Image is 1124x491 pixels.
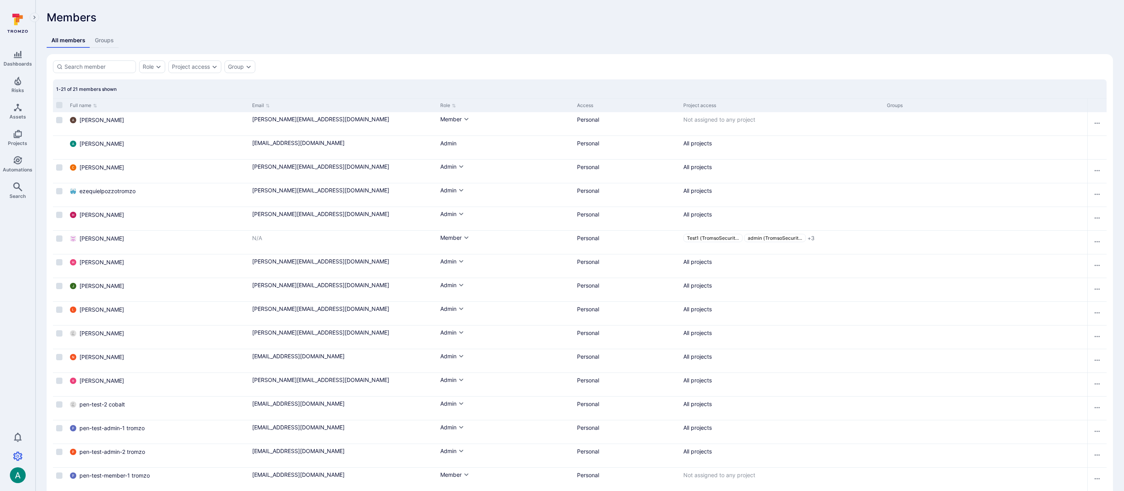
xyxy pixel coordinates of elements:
[440,329,464,337] button: Admin
[30,13,39,22] button: Expand navigation menu
[64,63,132,71] input: Search member
[70,259,76,265] div: Harshit Chitalia
[574,397,680,420] div: Cell for Access
[252,139,345,147] a: [EMAIL_ADDRESS][DOMAIN_NAME]
[884,231,1087,254] div: Cell for Groups
[67,302,249,325] div: Cell for Full name
[574,207,680,230] div: Cell for Access
[56,164,62,171] span: Select row
[1087,325,1107,349] div: Cell for
[70,353,124,361] a: [PERSON_NAME]
[1091,212,1103,224] button: Row actions menu
[70,401,76,408] div: pen-test-2 cobalt
[79,211,124,219] span: [PERSON_NAME]
[1091,425,1103,438] button: Row actions menu
[53,302,67,325] div: Cell for selection
[884,112,1087,135] div: Cell for Groups
[437,183,574,207] div: Cell for Role
[70,116,124,124] a: [PERSON_NAME]
[1087,183,1107,207] div: Cell for
[577,139,677,147] div: Personal
[440,258,464,265] button: Admin
[249,183,437,207] div: Cell for Email
[70,164,124,171] a: [PERSON_NAME]
[440,281,456,289] div: Admin
[3,167,32,173] span: Automations
[252,210,389,218] a: [PERSON_NAME][EMAIL_ADDRESS][DOMAIN_NAME]
[683,164,712,170] span: All projects
[79,424,145,432] span: pen-test-admin-1 tromzo
[440,447,464,455] button: Admin
[56,188,62,194] span: Select row
[440,400,464,408] button: Admin
[1087,160,1107,183] div: Cell for
[1087,207,1107,230] div: Cell for
[1087,278,1107,301] div: Cell for
[143,64,154,70] div: Role
[884,207,1087,230] div: Cell for Groups
[574,302,680,325] div: Cell for Access
[79,401,125,408] span: pen-test-2 cobalt
[79,377,124,385] span: [PERSON_NAME]
[574,183,680,207] div: Cell for Access
[884,278,1087,301] div: Cell for Groups
[440,423,464,431] button: Admin
[47,33,90,48] a: All members
[440,163,456,171] div: Admin
[53,207,67,230] div: Cell for selection
[70,141,76,147] img: ACg8ocLSa5mPYBaXNx3eFu_EmspyJX0laNWN7cXOFirfQ7srZveEpg=s96-c
[70,472,76,479] div: pen-test-member-1 tromzo
[11,87,24,93] span: Risks
[249,373,437,396] div: Cell for Email
[437,160,574,183] div: Cell for Role
[70,449,76,455] div: pen-test-admin-2 tromzo
[53,373,67,396] div: Cell for selection
[172,64,210,70] button: Project access
[252,305,389,313] a: [PERSON_NAME][EMAIL_ADDRESS][DOMAIN_NAME]
[56,102,62,108] span: Select all rows
[70,330,76,337] div: Martin Gaviola
[884,136,1087,159] div: Cell for Groups
[577,210,677,218] div: Personal
[70,329,124,337] a: [PERSON_NAME]
[249,112,437,135] div: Cell for Email
[884,397,1087,420] div: Cell for Groups
[887,102,1084,109] div: Groups
[70,212,76,218] div: Harshil Parikh
[252,447,345,455] a: [EMAIL_ADDRESS][DOMAIN_NAME]
[1091,449,1103,461] button: Row actions menu
[437,136,574,159] div: Cell for Role
[70,102,97,109] button: Sort by Full name
[437,325,574,349] div: Cell for Role
[252,163,389,171] a: [PERSON_NAME][EMAIL_ADDRESS][DOMAIN_NAME]
[32,14,37,21] i: Expand navigation menu
[440,140,456,147] span: Admin
[67,349,249,372] div: Cell for Full name
[53,136,67,159] div: Cell for selection
[70,472,150,480] a: pen-test-member-1 tromzo
[680,136,884,159] div: Cell for Project access
[1091,259,1103,272] button: Row actions menu
[70,212,76,218] img: ACg8ocKzQzwPSwOZT_k9C736TfcBpCStqIZdMR9gXOhJgTaH9y_tsw=s96-c
[70,306,124,314] a: [PERSON_NAME]
[245,64,252,70] button: Expand dropdown
[70,307,76,313] img: ACg8ocL1zoaGYHINvVelaXD2wTMKGlaFbOiGNlSQVKsddkbQKplo=s96-c
[70,401,125,408] a: pen-test-2 cobalt
[252,423,345,431] a: [EMAIL_ADDRESS][DOMAIN_NAME]
[577,102,677,109] div: Access
[574,373,680,396] div: Cell for Access
[53,397,67,420] div: Cell for selection
[683,258,712,265] span: All projects
[440,210,456,218] div: Admin
[70,140,124,148] a: [PERSON_NAME]
[680,302,884,325] div: Cell for Project access
[574,231,680,254] div: Cell for Access
[70,235,124,243] a: [PERSON_NAME]
[577,376,677,384] div: Personal
[70,283,76,289] div: Julia Nakonechna
[249,254,437,278] div: Cell for Email
[683,353,712,360] span: All projects
[683,282,712,289] span: All projects
[70,117,76,123] div: Amy Staas
[1091,117,1103,130] button: Row actions menu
